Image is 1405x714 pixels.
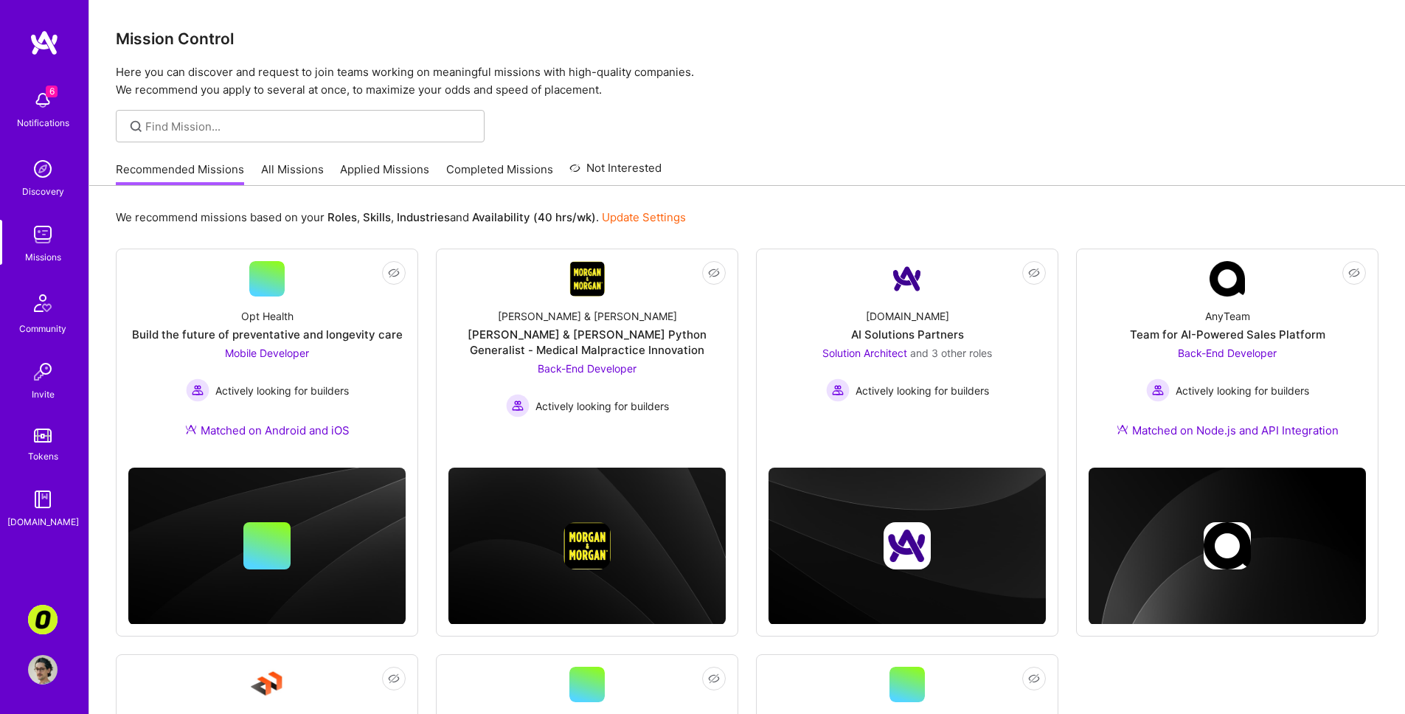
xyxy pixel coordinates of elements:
img: cover [769,468,1046,625]
div: Matched on Node.js and API Integration [1117,423,1339,438]
div: Tokens [28,448,58,464]
span: Actively looking for builders [535,398,669,414]
a: All Missions [261,162,324,186]
img: Company logo [563,522,611,569]
i: icon EyeClosed [1348,267,1360,279]
a: Update Settings [602,210,686,224]
img: tokens [34,429,52,443]
span: 6 [46,86,58,97]
i: icon SearchGrey [128,118,145,135]
div: [PERSON_NAME] & [PERSON_NAME] Python Generalist - Medical Malpractice Innovation [448,327,726,358]
a: Company LogoAnyTeamTeam for AI-Powered Sales PlatformBack-End Developer Actively looking for buil... [1089,261,1366,456]
img: Actively looking for builders [186,378,209,402]
img: Ateam Purple Icon [1117,423,1128,435]
span: Back-End Developer [1178,347,1277,359]
a: Recommended Missions [116,162,244,186]
img: guide book [28,485,58,514]
div: [DOMAIN_NAME] [866,308,949,324]
h3: Mission Control [116,30,1378,48]
i: icon EyeClosed [708,267,720,279]
img: Company Logo [569,261,605,297]
i: icon EyeClosed [1028,673,1040,684]
div: Team for AI-Powered Sales Platform [1130,327,1325,342]
b: Roles [327,210,357,224]
div: Discovery [22,184,64,199]
p: We recommend missions based on your , , and . [116,209,686,225]
input: Find Mission... [145,119,473,134]
b: Availability (40 hrs/wk) [472,210,596,224]
img: Company logo [884,522,931,569]
div: Build the future of preventative and longevity care [132,327,403,342]
img: Invite [28,357,58,387]
b: Industries [397,210,450,224]
img: Corner3: Building an AI User Researcher [28,605,58,634]
span: Back-End Developer [538,362,636,375]
img: cover [448,468,726,625]
a: Completed Missions [446,162,553,186]
a: Applied Missions [340,162,429,186]
img: bell [28,86,58,115]
span: Mobile Developer [225,347,309,359]
img: Company Logo [889,261,925,297]
img: discovery [28,154,58,184]
a: Not Interested [569,159,662,186]
i: icon EyeClosed [388,267,400,279]
a: Company Logo[DOMAIN_NAME]AI Solutions PartnersSolution Architect and 3 other rolesActively lookin... [769,261,1046,437]
a: Company Logo[PERSON_NAME] & [PERSON_NAME][PERSON_NAME] & [PERSON_NAME] Python Generalist - Medica... [448,261,726,437]
span: and 3 other roles [910,347,992,359]
img: Company Logo [1210,261,1245,297]
img: cover [1089,468,1366,625]
i: icon EyeClosed [708,673,720,684]
img: User Avatar [28,655,58,684]
img: Company Logo [249,667,285,702]
div: Missions [25,249,61,265]
div: Notifications [17,115,69,131]
div: [DOMAIN_NAME] [7,514,79,530]
img: cover [128,468,406,625]
a: User Avatar [24,655,61,684]
div: Community [19,321,66,336]
img: Actively looking for builders [506,394,530,417]
a: Corner3: Building an AI User Researcher [24,605,61,634]
span: Actively looking for builders [856,383,989,398]
p: Here you can discover and request to join teams working on meaningful missions with high-quality ... [116,63,1378,99]
div: Opt Health [241,308,294,324]
img: logo [30,30,59,56]
img: Actively looking for builders [1146,378,1170,402]
img: Ateam Purple Icon [185,423,197,435]
img: Actively looking for builders [826,378,850,402]
i: icon EyeClosed [1028,267,1040,279]
a: Opt HealthBuild the future of preventative and longevity careMobile Developer Actively looking fo... [128,261,406,456]
div: Matched on Android and iOS [185,423,350,438]
img: Community [25,285,60,321]
div: AI Solutions Partners [851,327,964,342]
div: AnyTeam [1205,308,1250,324]
img: teamwork [28,220,58,249]
b: Skills [363,210,391,224]
span: Actively looking for builders [1176,383,1309,398]
img: Company logo [1204,522,1251,569]
i: icon EyeClosed [388,673,400,684]
div: [PERSON_NAME] & [PERSON_NAME] [498,308,677,324]
span: Solution Architect [822,347,907,359]
span: Actively looking for builders [215,383,349,398]
div: Invite [32,387,55,402]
